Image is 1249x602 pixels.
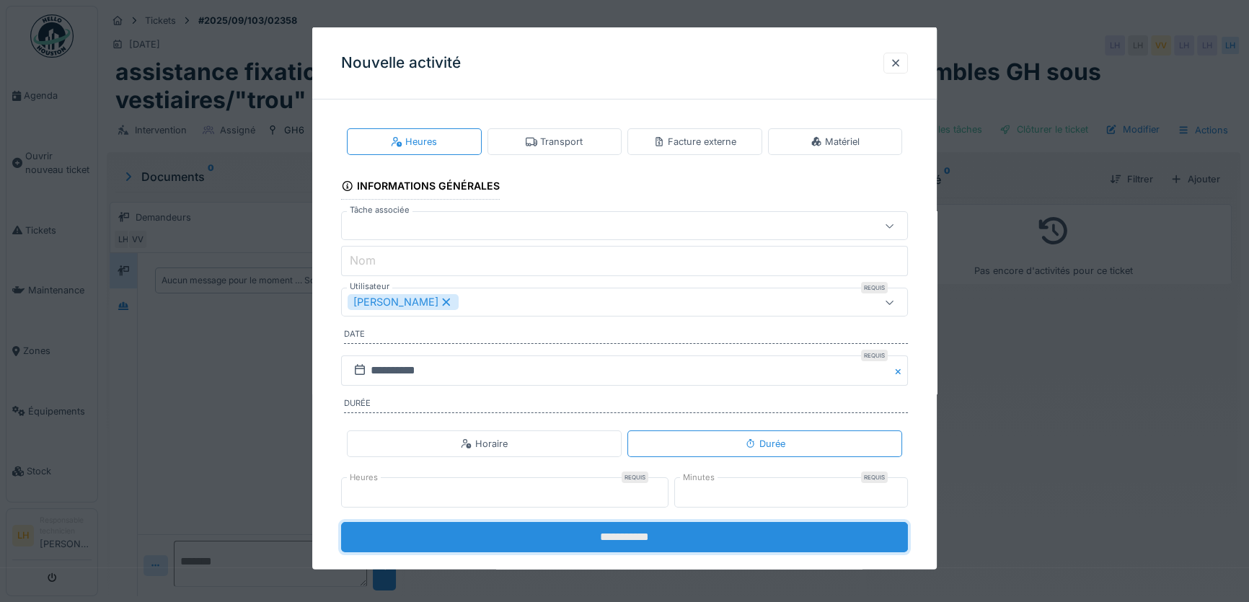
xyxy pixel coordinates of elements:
[344,397,908,413] label: Durée
[347,280,392,293] label: Utilisateur
[461,436,508,450] div: Horaire
[526,135,583,149] div: Transport
[391,135,437,149] div: Heures
[745,436,785,450] div: Durée
[861,472,888,483] div: Requis
[348,294,459,310] div: [PERSON_NAME]
[680,472,718,484] label: Minutes
[347,472,381,484] label: Heures
[347,252,379,269] label: Nom
[861,282,888,293] div: Requis
[622,472,648,483] div: Requis
[341,175,500,200] div: Informations générales
[653,135,736,149] div: Facture externe
[347,204,412,216] label: Tâche associée
[892,355,908,386] button: Close
[341,54,461,72] h3: Nouvelle activité
[811,135,860,149] div: Matériel
[344,328,908,344] label: Date
[861,350,888,361] div: Requis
